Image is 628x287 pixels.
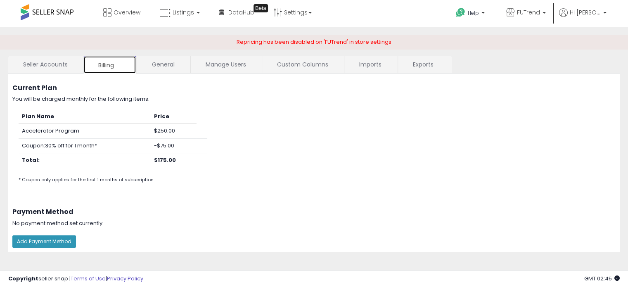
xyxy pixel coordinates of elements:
[151,124,197,139] td: $250.00
[22,156,40,164] b: Total:
[12,235,76,248] button: Add Payment Method
[19,176,154,183] small: * Coupon only applies for the first 1 months of subscription
[151,138,197,153] td: -$75.00
[6,220,622,228] div: No payment method set currently.
[12,208,616,216] h3: Payment Method
[237,38,391,46] span: Repricing has been disabled on 'FUTrend' in store settings
[151,109,197,124] th: Price
[262,56,343,73] a: Custom Columns
[19,124,151,139] td: Accelerator Program
[137,56,190,73] a: General
[455,7,466,18] i: Get Help
[228,8,254,17] span: DataHub
[12,95,149,103] span: You will be charged monthly for the following items:
[398,56,451,73] a: Exports
[83,56,136,74] a: Billing
[191,56,261,73] a: Manage Users
[8,56,83,73] a: Seller Accounts
[449,1,493,27] a: Help
[254,4,268,12] div: Tooltip anchor
[468,9,479,17] span: Help
[8,275,38,282] strong: Copyright
[584,275,620,282] span: 2025-10-13 02:45 GMT
[517,8,540,17] span: FUTrend
[154,156,176,164] b: $175.00
[114,8,140,17] span: Overview
[173,8,194,17] span: Listings
[8,275,143,283] div: seller snap | |
[71,275,106,282] a: Terms of Use
[559,8,607,27] a: Hi [PERSON_NAME]
[107,275,143,282] a: Privacy Policy
[344,56,397,73] a: Imports
[12,84,616,92] h3: Current Plan
[570,8,601,17] span: Hi [PERSON_NAME]
[19,109,151,124] th: Plan Name
[19,138,151,153] td: Coupon: 30% off for 1 month*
